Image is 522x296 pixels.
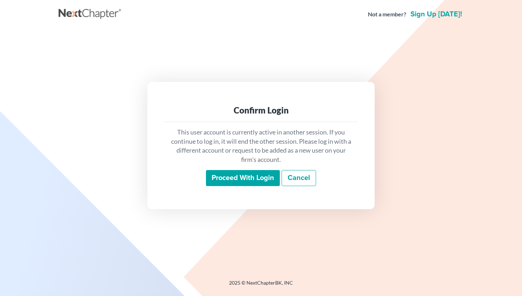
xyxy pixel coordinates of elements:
strong: Not a member? [368,10,406,18]
p: This user account is currently active in another session. If you continue to log in, it will end ... [170,128,352,164]
div: Confirm Login [170,105,352,116]
a: Sign up [DATE]! [409,11,463,18]
div: 2025 © NextChapterBK, INC [59,279,463,292]
input: Proceed with login [206,170,280,186]
a: Cancel [282,170,316,186]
